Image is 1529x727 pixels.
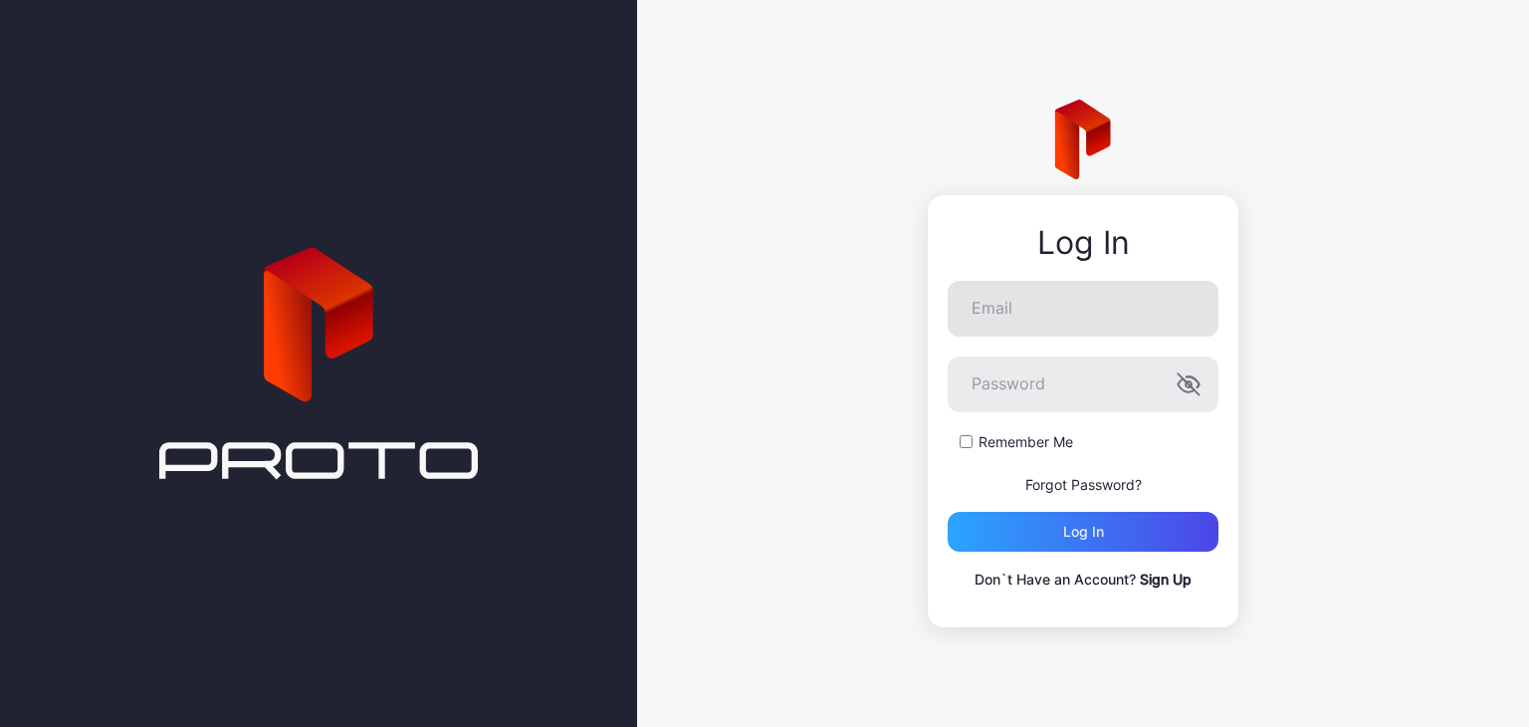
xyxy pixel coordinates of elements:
a: Forgot Password? [1025,476,1142,493]
div: Log in [1063,524,1104,540]
div: Log In [948,225,1218,261]
button: Log in [948,512,1218,552]
input: Email [948,281,1218,337]
input: Password [948,357,1218,412]
button: Password [1177,372,1201,396]
p: Don`t Have an Account? [948,568,1218,592]
label: Remember Me [979,432,1073,452]
a: Sign Up [1140,571,1192,588]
